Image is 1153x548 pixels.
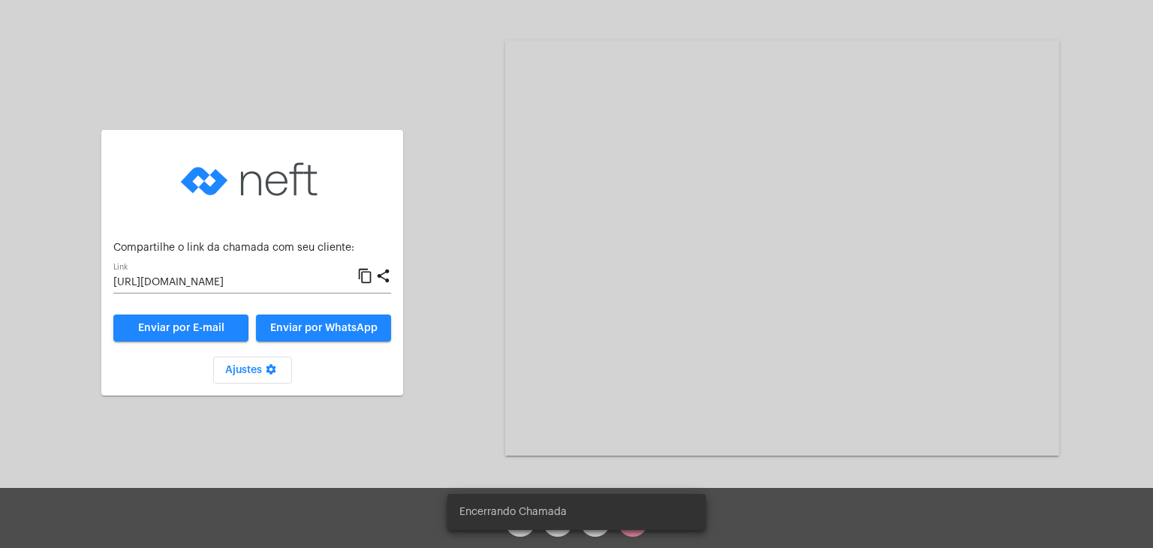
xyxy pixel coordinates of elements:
[177,142,327,217] img: logo-neft-novo-2.png
[256,315,391,342] button: Enviar por WhatsApp
[459,504,567,519] span: Encerrando Chamada
[113,315,248,342] a: Enviar por E-mail
[262,363,280,381] mat-icon: settings
[113,242,391,254] p: Compartilhe o link da chamada com seu cliente:
[225,365,280,375] span: Ajustes
[138,323,224,333] span: Enviar por E-mail
[375,267,391,285] mat-icon: share
[270,323,378,333] span: Enviar por WhatsApp
[213,357,292,384] button: Ajustes
[357,267,373,285] mat-icon: content_copy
